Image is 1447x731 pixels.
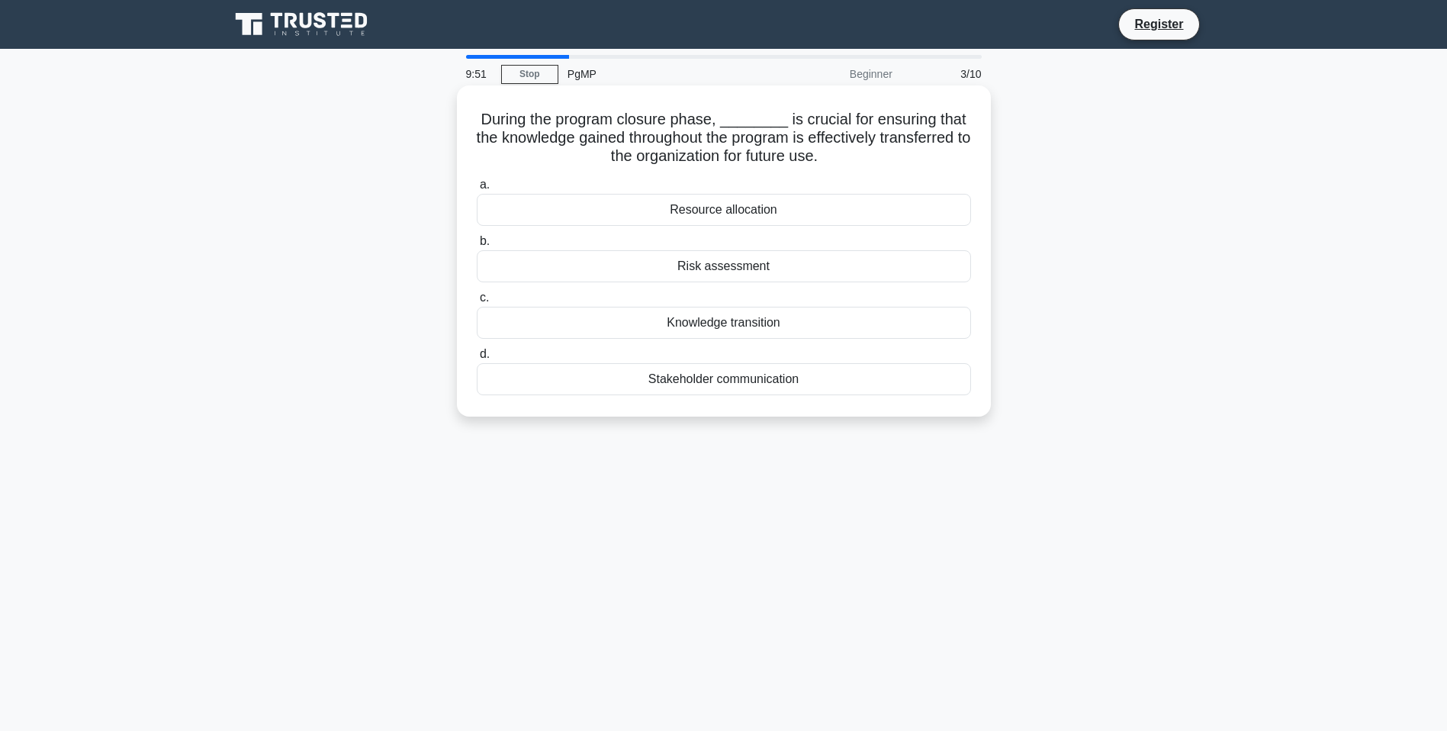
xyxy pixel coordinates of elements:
span: c. [480,291,489,304]
span: b. [480,234,490,247]
div: Risk assessment [477,250,971,282]
div: Beginner [768,59,902,89]
div: Resource allocation [477,194,971,226]
div: PgMP [558,59,768,89]
div: 9:51 [457,59,501,89]
h5: During the program closure phase, ________ is crucial for ensuring that the knowledge gained thro... [475,110,973,166]
div: 3/10 [902,59,991,89]
a: Register [1125,14,1192,34]
div: Stakeholder communication [477,363,971,395]
div: Knowledge transition [477,307,971,339]
span: d. [480,347,490,360]
a: Stop [501,65,558,84]
span: a. [480,178,490,191]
